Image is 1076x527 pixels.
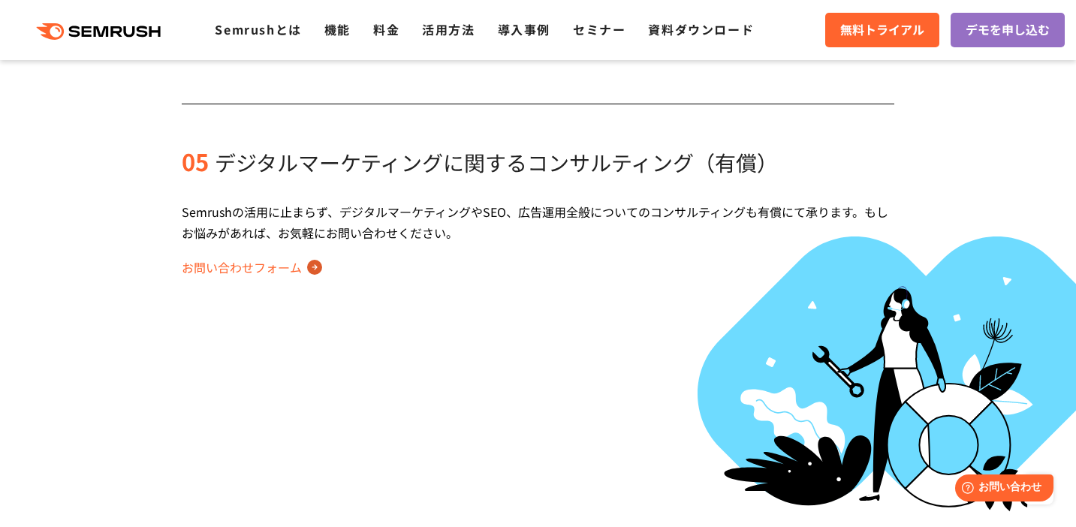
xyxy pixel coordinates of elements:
a: デモを申し込む [951,13,1065,47]
a: 無料トライアル [825,13,939,47]
iframe: Help widget launcher [942,468,1059,510]
span: 05 [182,144,209,178]
a: 料金 [373,20,399,38]
span: 無料トライアル [840,20,924,40]
a: セミナー [573,20,625,38]
a: 資料ダウンロード [648,20,754,38]
a: お問い合わせフォーム [182,255,322,279]
span: デジタルマーケティングに関するコンサルティング（有償） [215,147,778,177]
a: 活用方法 [422,20,475,38]
a: Semrushとは [215,20,301,38]
a: 機能 [324,20,351,38]
a: 導入事例 [498,20,550,38]
div: Semrushの活用に止まらず、デジタルマーケティングやSEO、広告運用全般についてのコンサルティングも有償にて承ります。もしお悩みがあれば、お気軽にお問い合わせください。 [182,201,894,243]
span: デモを申し込む [966,20,1050,40]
